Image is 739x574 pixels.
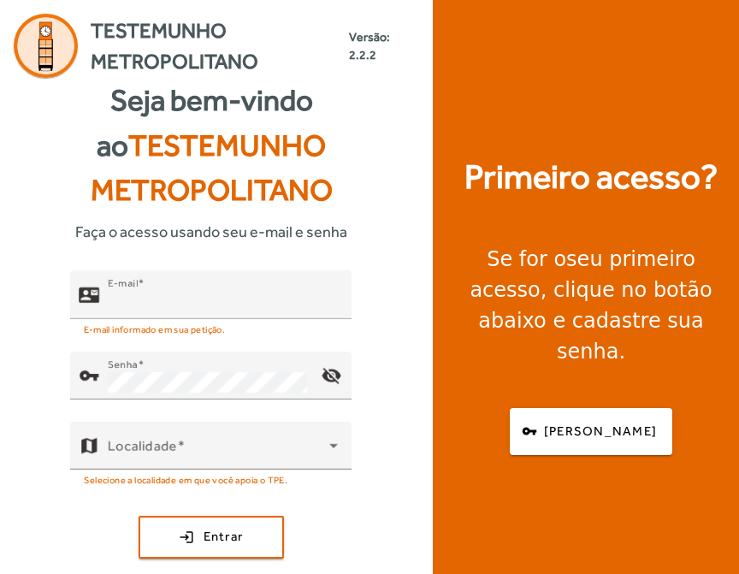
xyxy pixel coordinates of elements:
small: Versão: 2.2.2 [349,28,409,64]
mat-icon: visibility_off [311,355,352,396]
img: Logo Agenda [14,14,78,78]
mat-label: E-mail [108,276,138,288]
span: Testemunho Metropolitano [91,128,333,208]
mat-icon: map [79,435,99,456]
mat-hint: E-mail informado em sua petição. [84,319,225,338]
button: Entrar [139,516,284,559]
mat-icon: contact_mail [79,284,99,305]
button: [PERSON_NAME] [510,408,672,455]
span: Entrar [204,527,244,547]
mat-hint: Selecione a localidade em que você apoia o TPE. [84,470,287,488]
div: Se for o , clique no botão abaixo e cadastre sua senha. [453,244,729,367]
strong: Primeiro acesso? [464,151,718,203]
mat-label: Senha [108,358,138,370]
strong: seu primeiro acesso [470,247,695,302]
span: Faça o acesso usando seu e-mail e senha [75,220,347,243]
mat-label: Localidade [108,437,177,453]
span: Testemunho Metropolitano [91,15,349,77]
span: [PERSON_NAME] [544,422,657,441]
mat-icon: vpn_key [79,365,99,386]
